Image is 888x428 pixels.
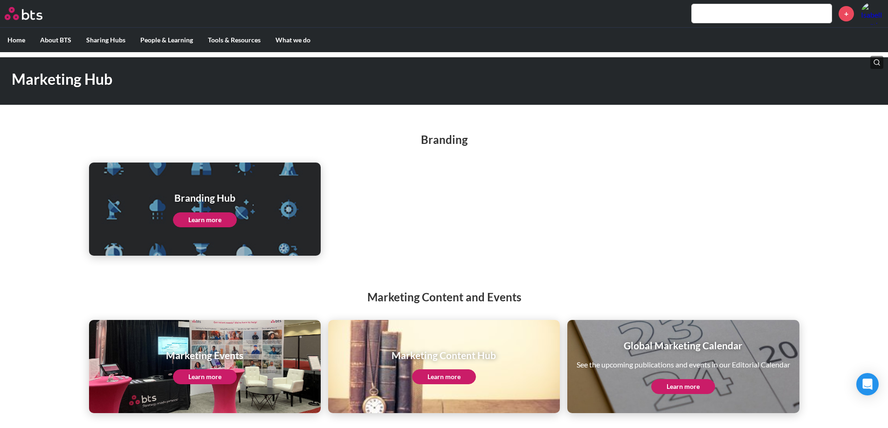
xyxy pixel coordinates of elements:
h1: Branding Hub [173,191,237,204]
label: Tools & Resources [200,28,268,52]
label: People & Learning [133,28,200,52]
label: What we do [268,28,318,52]
h1: Marketing Hub [12,69,617,90]
label: About BTS [33,28,79,52]
a: Learn more [651,379,715,394]
p: See the upcoming publications and events in our Editorial Calendar [577,360,790,370]
h1: Marketing Events [166,348,243,362]
div: Open Intercom Messenger [856,373,879,395]
a: + [839,6,854,21]
a: Go home [5,7,60,20]
h1: Global Marketing Calendar [577,339,790,352]
a: Learn more [173,369,237,384]
h1: Marketing Content Hub [392,348,496,362]
a: Profile [861,2,883,25]
a: Learn more [173,212,237,227]
a: Learn more [412,369,476,384]
img: BTS Logo [5,7,42,20]
img: Isabell Burck [861,2,883,25]
label: Sharing Hubs [79,28,133,52]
